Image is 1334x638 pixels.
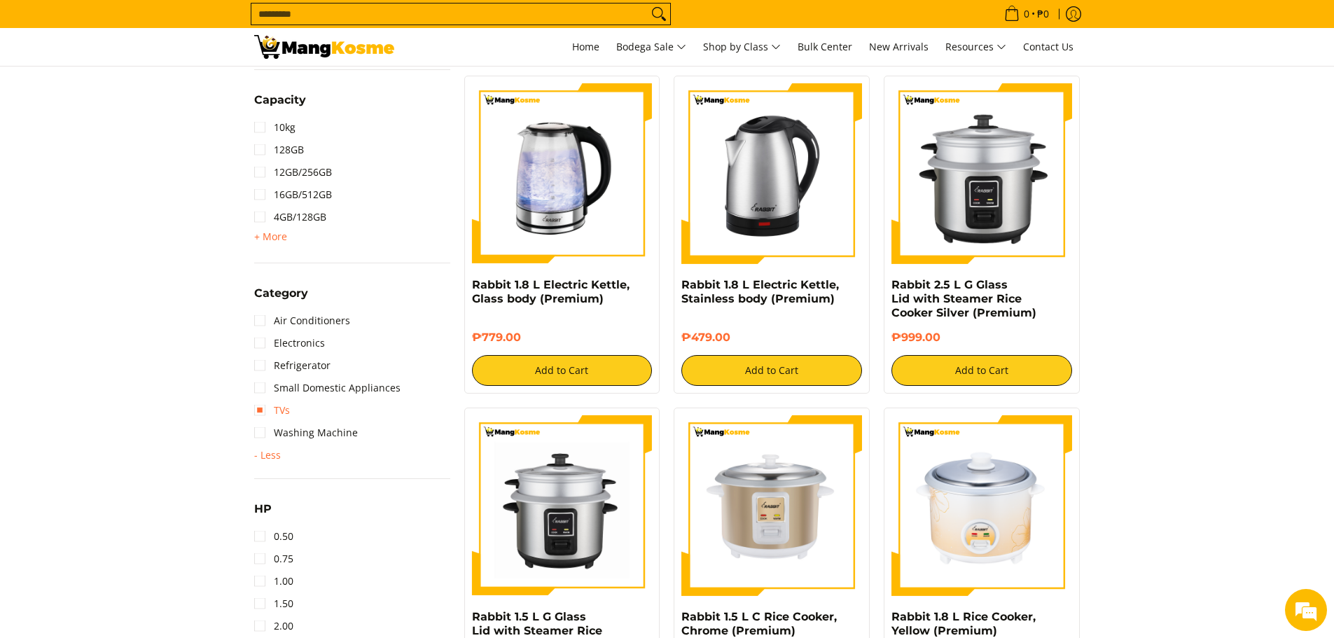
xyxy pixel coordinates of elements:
img: Rabbit 1.8 L Electric Kettle, Stainless body (Premium) [681,83,862,264]
span: Resources [945,39,1006,56]
span: Contact Us [1023,40,1074,53]
a: 0.75 [254,548,293,570]
img: https://mangkosme.com/products/rabbit-1-8-l-rice-cooker-yellow-class-a [891,415,1072,596]
h6: ₱779.00 [472,331,653,345]
span: 0 [1022,9,1031,19]
img: https://mangkosme.com/products/rabbit-1-5-l-g-glass-lid-with-steamer-rice-cooker-silver-class-a [472,415,653,596]
button: Search [648,4,670,25]
img: https://mangkosme.com/products/rabbit-1-5-l-c-rice-cooker-chrome-class-a [681,415,862,596]
a: Rabbit 1.8 L Electric Kettle, Stainless body (Premium) [681,278,839,305]
div: Minimize live chat window [230,7,263,41]
a: Bulk Center [791,28,859,66]
a: 2.00 [254,615,293,637]
span: New Arrivals [869,40,929,53]
span: Category [254,288,308,299]
a: Shop by Class [696,28,788,66]
a: New Arrivals [862,28,936,66]
a: Refrigerator [254,354,331,377]
img: Rabbit 1.8 L Electric Kettle, Glass body (Premium) [472,83,653,264]
span: - Less [254,450,281,461]
summary: Open [254,95,306,116]
summary: Open [254,228,287,245]
span: ₱0 [1035,9,1051,19]
img: Premium Deals: Best Premium Home Appliances Sale l Mang Kosme [254,35,394,59]
a: Air Conditioners [254,310,350,332]
a: TVs [254,399,290,422]
a: Rabbit 1.8 L Rice Cooker, Yellow (Premium) [891,610,1036,637]
h6: ₱479.00 [681,331,862,345]
a: 128GB [254,139,304,161]
img: https://mangkosme.com/products/rabbit-2-5-l-g-glass-lid-with-steamer-rice-cooker-silver-class-a [891,83,1072,264]
a: Rabbit 1.8 L Electric Kettle, Glass body (Premium) [472,278,630,305]
a: Rabbit 1.5 L C Rice Cooker, Chrome (Premium) [681,610,837,637]
a: Washing Machine [254,422,358,444]
span: Shop by Class [703,39,781,56]
a: 4GB/128GB [254,206,326,228]
summary: Open [254,288,308,310]
a: Bodega Sale [609,28,693,66]
a: Home [565,28,606,66]
a: Small Domestic Appliances [254,377,401,399]
span: • [1000,6,1053,22]
span: We're online! [81,176,193,318]
span: Capacity [254,95,306,106]
a: 10kg [254,116,296,139]
div: Chat with us now [73,78,235,97]
span: Home [572,40,599,53]
button: Add to Cart [681,355,862,386]
a: 12GB/256GB [254,161,332,183]
span: HP [254,504,272,515]
summary: Open [254,450,281,461]
a: 1.50 [254,592,293,615]
a: 16GB/512GB [254,183,332,206]
span: + More [254,231,287,242]
a: Electronics [254,332,325,354]
a: Contact Us [1016,28,1081,66]
textarea: Type your message and hit 'Enter' [7,382,267,431]
button: Add to Cart [891,355,1072,386]
summary: Open [254,504,272,525]
a: 0.50 [254,525,293,548]
h6: ₱999.00 [891,331,1072,345]
a: Resources [938,28,1013,66]
button: Add to Cart [472,355,653,386]
a: Rabbit 2.5 L G Glass Lid with Steamer Rice Cooker Silver (Premium) [891,278,1036,319]
span: Bodega Sale [616,39,686,56]
nav: Main Menu [408,28,1081,66]
span: Bulk Center [798,40,852,53]
a: 1.00 [254,570,293,592]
